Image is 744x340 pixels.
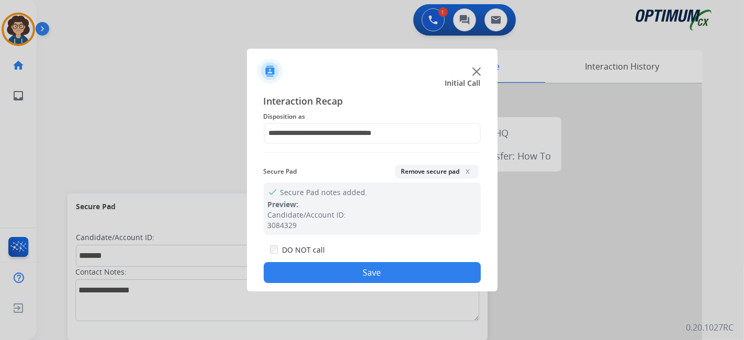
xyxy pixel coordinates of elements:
[268,210,477,231] div: Candidate/Account ID: 3084329
[686,321,734,334] p: 0.20.1027RC
[464,167,472,175] span: x
[282,245,325,255] label: DO NOT call
[264,110,481,123] span: Disposition as
[264,152,481,153] img: contact-recap-line.svg
[268,187,276,195] mat-icon: check
[445,78,481,88] span: Initial Call
[264,183,481,235] div: Secure Pad notes added.
[264,262,481,283] button: Save
[257,59,283,84] img: contactIcon
[264,94,481,110] span: Interaction Recap
[395,165,479,178] button: Remove secure padx
[268,199,299,209] span: Preview:
[264,165,297,178] span: Secure Pad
